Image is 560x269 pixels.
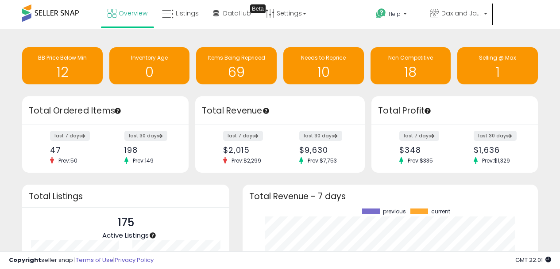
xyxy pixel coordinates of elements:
[375,65,447,80] h1: 18
[383,208,406,215] span: previous
[76,256,113,264] a: Terms of Use
[378,105,531,117] h3: Total Profit
[131,54,168,61] span: Inventory Age
[9,256,41,264] strong: Copyright
[457,47,538,84] a: Selling @ Max 1
[223,131,263,141] label: last 7 days
[301,54,346,61] span: Needs to Reprice
[462,65,533,80] h1: 1
[124,145,173,155] div: 198
[299,145,349,155] div: $9,630
[201,65,272,80] h1: 69
[223,9,251,18] span: DataHub
[299,131,342,141] label: last 30 days
[288,65,359,80] h1: 10
[22,47,103,84] a: BB Price Below Min 12
[114,107,122,115] div: Tooltip anchor
[176,9,199,18] span: Listings
[227,157,266,164] span: Prev: $2,299
[38,54,87,61] span: BB Price Below Min
[369,1,422,29] a: Help
[109,47,190,84] a: Inventory Age 0
[388,54,433,61] span: Non Competitive
[50,131,90,141] label: last 7 days
[223,145,273,155] div: $2,015
[208,54,265,61] span: Items Being Repriced
[50,145,99,155] div: 47
[375,8,386,19] i: Get Help
[124,131,167,141] label: last 30 days
[441,9,481,18] span: Dax and Jade Co.
[102,214,149,231] p: 175
[27,65,98,80] h1: 12
[102,231,149,240] span: Active Listings
[54,157,82,164] span: Prev: 50
[389,10,401,18] span: Help
[399,145,448,155] div: $348
[262,107,270,115] div: Tooltip anchor
[479,54,516,61] span: Selling @ Max
[29,193,223,200] h3: Total Listings
[474,131,517,141] label: last 30 days
[371,47,451,84] a: Non Competitive 18
[114,65,185,80] h1: 0
[424,107,432,115] div: Tooltip anchor
[128,157,158,164] span: Prev: 149
[303,157,341,164] span: Prev: $7,753
[403,157,437,164] span: Prev: $335
[515,256,551,264] span: 2025-09-9 22:01 GMT
[196,47,277,84] a: Items Being Repriced 69
[250,4,266,13] div: Tooltip anchor
[474,145,522,155] div: $1,636
[149,231,157,239] div: Tooltip anchor
[202,105,358,117] h3: Total Revenue
[9,256,154,265] div: seller snap | |
[115,256,154,264] a: Privacy Policy
[249,193,531,200] h3: Total Revenue - 7 days
[29,105,182,117] h3: Total Ordered Items
[478,157,514,164] span: Prev: $1,329
[119,9,147,18] span: Overview
[283,47,364,84] a: Needs to Reprice 10
[431,208,450,215] span: current
[399,131,439,141] label: last 7 days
